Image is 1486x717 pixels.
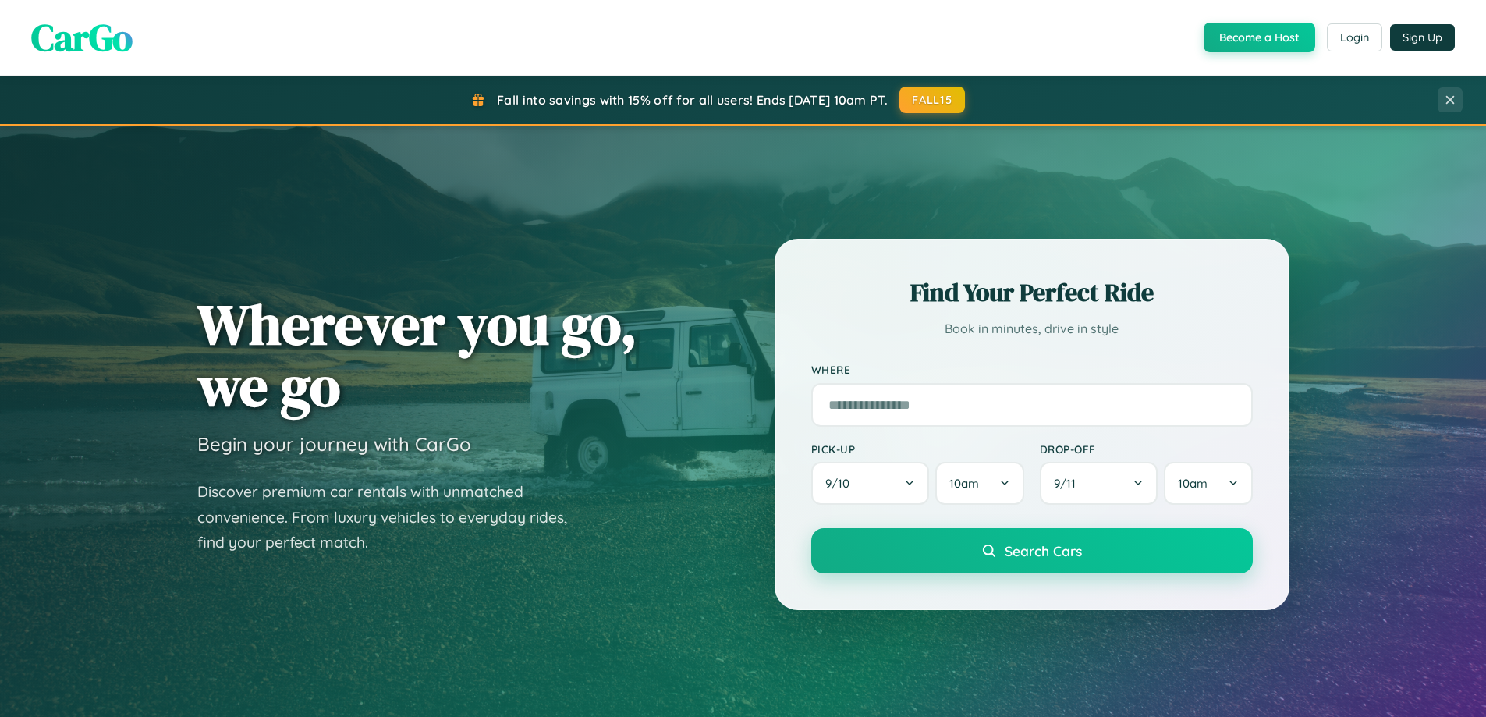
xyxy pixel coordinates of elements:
[899,87,965,113] button: FALL15
[1054,476,1083,491] span: 9 / 11
[811,318,1253,340] p: Book in minutes, drive in style
[1390,24,1455,51] button: Sign Up
[1040,462,1158,505] button: 9/11
[197,432,471,456] h3: Begin your journey with CarGo
[811,528,1253,573] button: Search Cars
[825,476,857,491] span: 9 / 10
[935,462,1023,505] button: 10am
[197,293,637,417] h1: Wherever you go, we go
[1204,23,1315,52] button: Become a Host
[1040,442,1253,456] label: Drop-off
[31,12,133,63] span: CarGo
[1005,542,1082,559] span: Search Cars
[811,442,1024,456] label: Pick-up
[811,275,1253,310] h2: Find Your Perfect Ride
[1178,476,1208,491] span: 10am
[197,479,587,555] p: Discover premium car rentals with unmatched convenience. From luxury vehicles to everyday rides, ...
[811,462,930,505] button: 9/10
[949,476,979,491] span: 10am
[811,364,1253,377] label: Where
[1164,462,1252,505] button: 10am
[1327,23,1382,51] button: Login
[497,92,888,108] span: Fall into savings with 15% off for all users! Ends [DATE] 10am PT.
